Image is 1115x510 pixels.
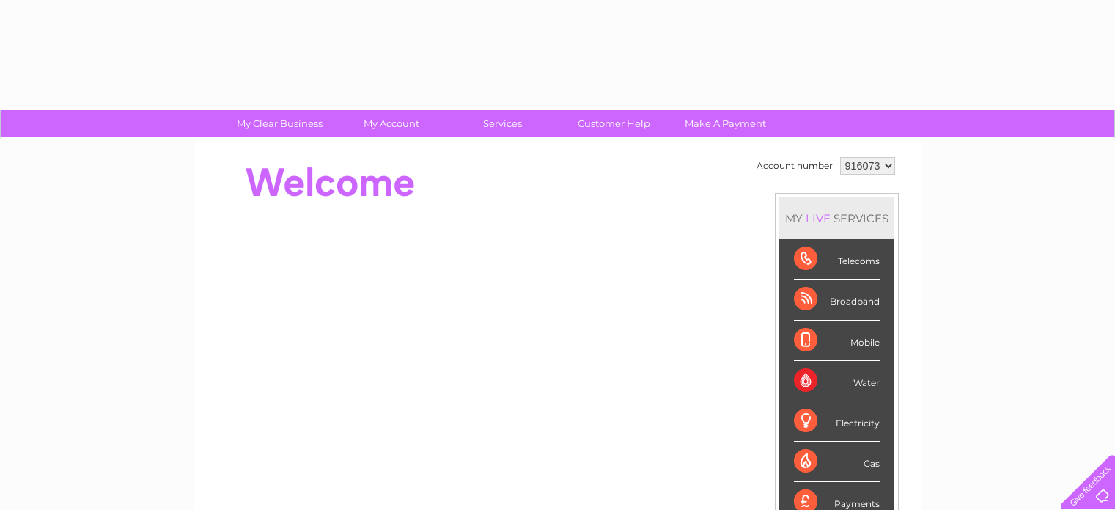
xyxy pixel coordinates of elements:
[794,321,880,361] div: Mobile
[553,110,674,137] a: Customer Help
[779,197,894,239] div: MY SERVICES
[803,211,834,225] div: LIVE
[794,280,880,320] div: Broadband
[794,442,880,482] div: Gas
[794,361,880,401] div: Water
[665,110,786,137] a: Make A Payment
[794,401,880,442] div: Electricity
[794,239,880,280] div: Telecoms
[331,110,452,137] a: My Account
[442,110,563,137] a: Services
[219,110,340,137] a: My Clear Business
[753,153,836,178] td: Account number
